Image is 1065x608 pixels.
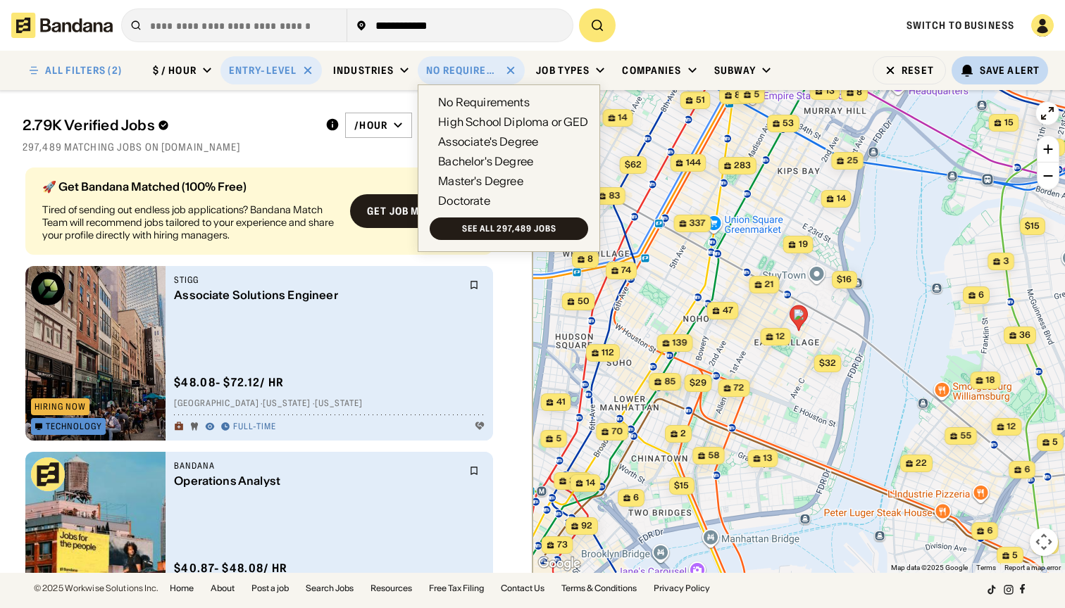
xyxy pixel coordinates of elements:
div: Doctorate [438,195,490,206]
span: 144 [686,157,701,169]
div: No Requirements [438,96,529,108]
span: $29 [690,377,706,388]
span: 51 [696,94,705,106]
span: 85 [664,376,675,388]
span: 25 [847,155,858,167]
span: 5 [1052,436,1058,448]
a: Search Jobs [306,584,354,593]
div: $ / hour [153,64,197,77]
span: 13 [826,85,835,97]
div: 297,489 matching jobs on [DOMAIN_NAME] [23,141,510,153]
div: Hiring Now [35,403,86,411]
a: Report a map error [1004,564,1061,571]
span: 8 [587,253,593,265]
span: 5 [754,89,759,101]
span: 70 [611,426,623,438]
a: Terms & Conditions [561,584,637,593]
span: 92 [581,520,592,532]
div: Save Alert [980,64,1040,77]
span: 328 [569,475,586,487]
div: Master's Degree [438,175,523,186]
span: 50 [578,296,590,308]
div: © 2025 Workwise Solutions Inc. [34,584,158,593]
div: Entry-Level [229,64,297,77]
div: Bachelor's Degree [438,156,533,167]
span: 41 [556,396,566,408]
span: 6 [987,525,992,537]
div: [GEOGRAPHIC_DATA] · [US_STATE] · [US_STATE] [174,398,485,410]
a: Resources [370,584,412,593]
span: 86 [735,89,746,101]
a: Contact Us [501,584,544,593]
span: 2 [680,428,686,440]
img: Bandana logotype [11,13,113,38]
span: 14 [837,193,846,205]
a: Post a job [251,584,289,593]
span: $15 [674,480,689,490]
span: 12 [776,331,785,343]
span: 14 [618,112,628,124]
span: $32 [819,357,836,368]
div: grid [23,162,510,573]
div: See all 297,489 jobs [462,224,556,233]
div: ALL FILTERS (2) [45,65,122,75]
div: Job Types [536,64,590,77]
div: Technology [46,422,102,431]
div: Stigg [174,274,461,286]
span: Map data ©2025 Google [891,564,968,571]
span: $15 [1025,220,1040,231]
span: 53 [783,118,794,129]
span: 112 [602,347,614,359]
span: 83 [609,190,620,202]
a: Home [170,584,194,593]
div: Companies [622,64,681,77]
div: $ 40.87 - $48.08 / hr [174,561,287,576]
span: 36 [1019,329,1030,341]
span: 47 [723,305,733,317]
div: Associate's Degree [438,136,538,147]
div: Bandana [174,460,461,471]
button: Map camera controls [1030,528,1058,556]
span: 21 [765,279,774,291]
div: 2.79K Verified Jobs [23,117,314,134]
span: 139 [673,337,687,349]
div: Operations Analyst [174,474,461,488]
span: 15 [1004,117,1014,129]
a: Free Tax Filing [429,584,484,593]
span: 73 [557,539,568,551]
span: 8 [857,87,862,99]
span: 14 [586,477,595,489]
span: 12 [1007,421,1016,433]
span: 5 [556,433,561,445]
div: Industries [333,64,394,77]
img: Stigg logo [31,272,65,305]
span: 18 [986,374,995,386]
span: 72 [734,382,745,394]
span: 55 [960,430,971,442]
div: Get job matches [367,206,459,216]
a: Open this area in Google Maps (opens a new window) [536,555,583,573]
div: 🚀 Get Bandana Matched (100% Free) [42,181,339,192]
div: /hour [354,119,387,132]
div: Tired of sending out endless job applications? Bandana Match Team will recommend jobs tailored to... [42,203,339,242]
span: 74 [621,265,631,277]
div: High School Diploma or GED [438,116,588,127]
img: Google [536,555,583,573]
a: Switch to Business [907,19,1014,32]
span: 3 [1003,255,1009,267]
span: 13 [764,452,773,464]
div: No Requirements [426,64,499,77]
div: Full-time [233,422,276,433]
span: 19 [799,239,808,251]
span: 6 [978,289,984,301]
span: 6 [1024,464,1030,476]
a: About [211,584,235,593]
span: 22 [916,457,927,469]
span: 337 [690,217,706,229]
span: 5 [1012,550,1018,562]
span: $62 [625,159,642,170]
div: Subway [714,64,756,77]
a: Privacy Policy [654,584,710,593]
span: 6 [633,492,639,504]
